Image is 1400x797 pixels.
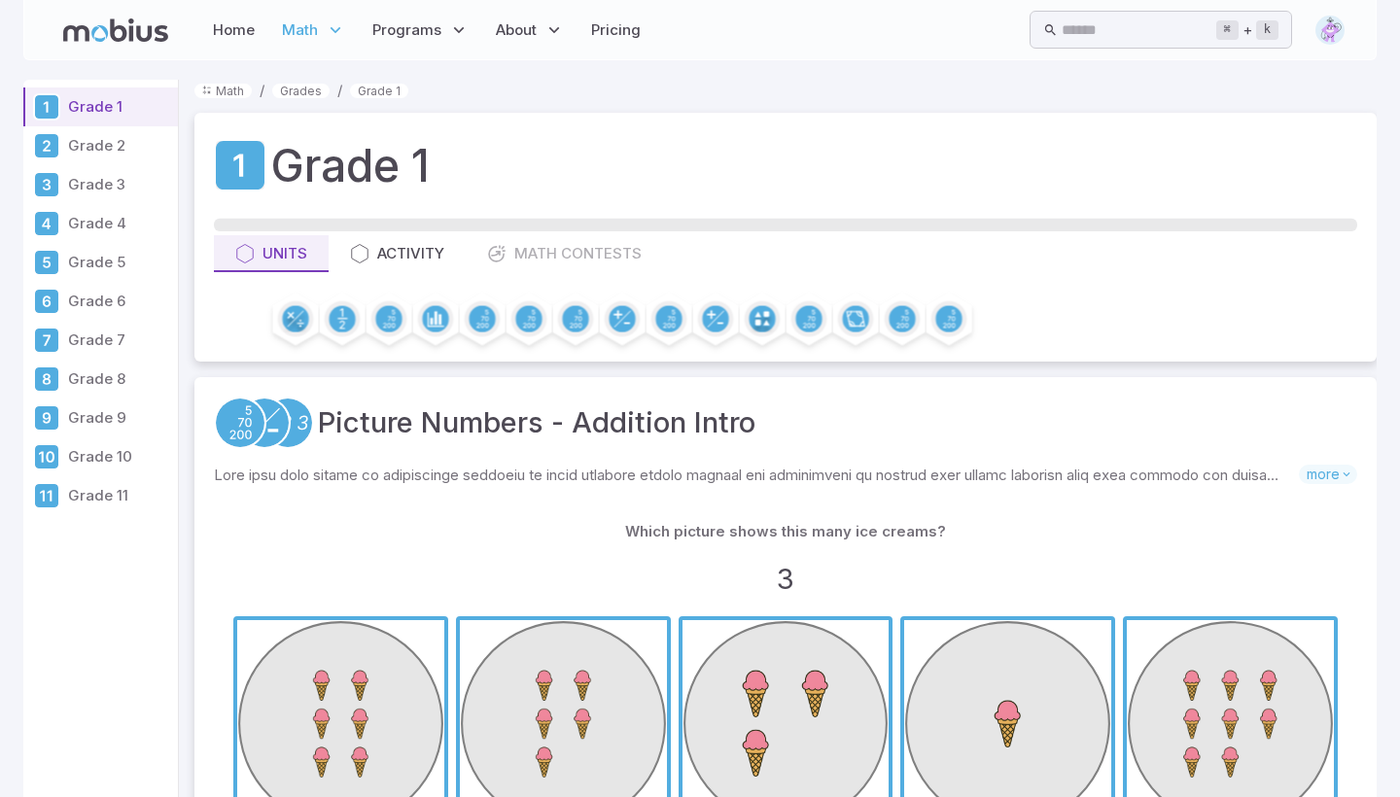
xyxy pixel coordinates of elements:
a: Grade 3 [23,165,178,204]
p: Lore ipsu dolo sitame co adipiscinge seddoeiu te incid utlabore etdolo magnaal eni adminimveni qu... [214,465,1299,486]
h1: Grade 1 [270,132,430,198]
a: Numeracy [262,397,314,449]
a: Picture Numbers - Addition Intro [318,401,755,444]
p: Grade 2 [68,135,170,156]
a: Grade 2 [23,126,178,165]
kbd: k [1256,20,1278,40]
a: Place Value [214,397,266,449]
span: Math [282,19,318,41]
a: Grade 9 [23,398,178,437]
a: Grade 10 [23,437,178,476]
p: Grade 10 [68,446,170,468]
p: Grade 6 [68,291,170,312]
div: Grade 4 [33,210,60,237]
a: Math [194,84,252,98]
div: Grade 10 [33,443,60,470]
a: Grade 4 [23,204,178,243]
div: Units [235,243,307,264]
div: Grade 6 [33,288,60,315]
p: Grade 7 [68,329,170,351]
span: About [496,19,537,41]
span: Programs [372,19,441,41]
li: / [260,80,264,101]
div: Grade 8 [33,365,60,393]
p: Grade 1 [68,96,170,118]
a: Grade 8 [23,360,178,398]
img: diamond.svg [1315,16,1345,45]
p: Grade 5 [68,252,170,273]
a: Grade 6 [23,282,178,321]
div: + [1216,18,1278,42]
div: Grade 11 [33,482,60,509]
a: Grades [272,84,330,98]
a: Grade 5 [23,243,178,282]
div: Grade 1 [33,93,60,121]
a: Grade 1 [23,87,178,126]
nav: breadcrumb [194,80,1377,101]
div: Grade 7 [33,327,60,354]
div: Grade 2 [33,132,60,159]
a: Grade 11 [23,476,178,515]
p: Which picture shows this many ice creams? [625,521,946,542]
div: Grade 3 [33,171,60,198]
a: Pricing [585,8,647,52]
p: Grade 3 [68,174,170,195]
a: Addition and Subtraction [238,397,291,449]
a: Home [207,8,261,52]
p: Grade 9 [68,407,170,429]
li: / [337,80,342,101]
a: Grade 1 [350,84,408,98]
p: Grade 4 [68,213,170,234]
div: Activity [350,243,444,264]
kbd: ⌘ [1216,20,1239,40]
div: Grade 5 [33,249,60,276]
p: Grade 8 [68,368,170,390]
a: Grade 1 [214,139,266,191]
div: Grade 9 [33,404,60,432]
a: Grade 7 [23,321,178,360]
p: Grade 11 [68,485,170,506]
h3: 3 [777,558,794,601]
